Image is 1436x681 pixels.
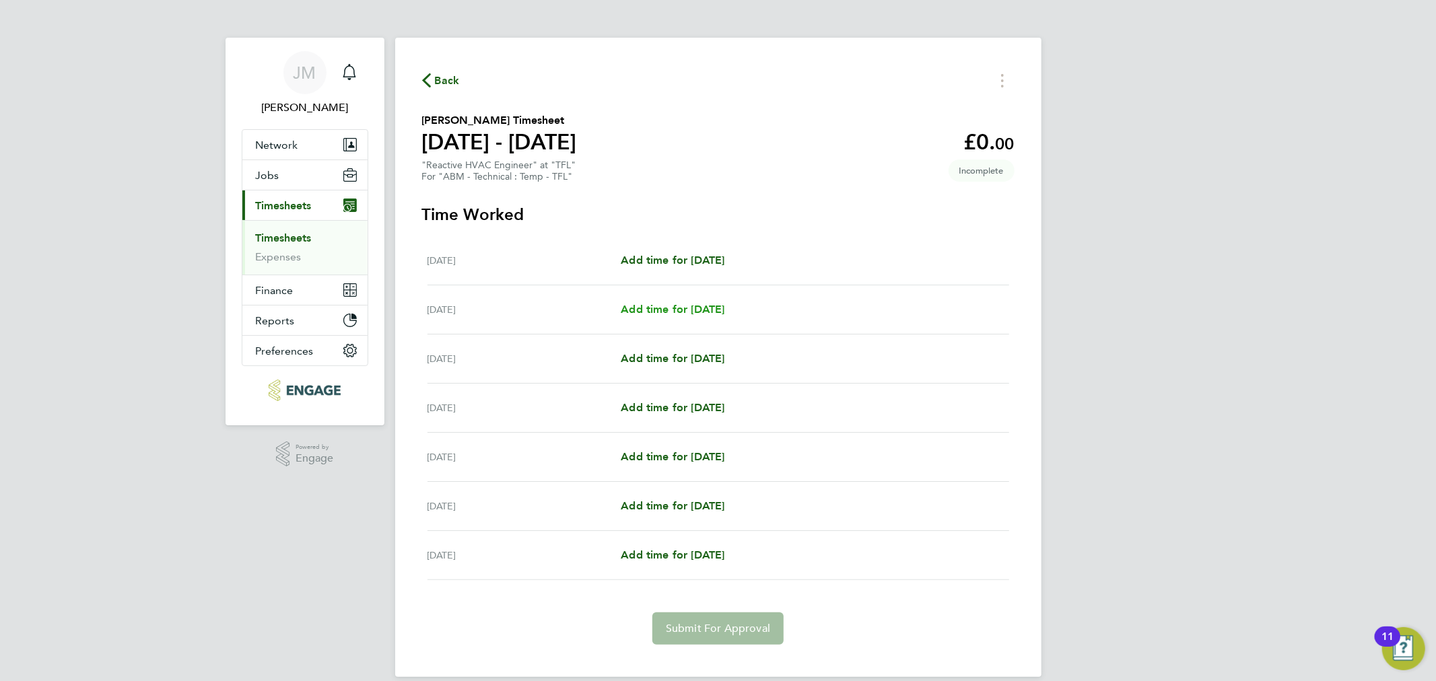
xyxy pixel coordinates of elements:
[256,231,312,244] a: Timesheets
[296,441,333,453] span: Powered by
[428,301,621,318] div: [DATE]
[242,130,368,159] button: Network
[256,199,312,212] span: Timesheets
[990,70,1015,91] button: Timesheets Menu
[242,275,368,305] button: Finance
[242,220,368,275] div: Timesheets
[256,284,294,297] span: Finance
[226,38,384,425] nav: Main navigation
[964,129,1015,155] app-decimal: £0.
[242,100,368,116] span: Junior Muya
[422,72,460,89] button: Back
[269,380,341,401] img: txmrecruit-logo-retina.png
[621,252,724,268] a: Add time for [DATE]
[621,401,724,414] span: Add time for [DATE]
[428,449,621,465] div: [DATE]
[242,190,368,220] button: Timesheets
[621,449,724,465] a: Add time for [DATE]
[422,112,577,129] h2: [PERSON_NAME] Timesheet
[996,134,1015,153] span: 00
[1381,637,1394,654] div: 11
[242,160,368,190] button: Jobs
[256,314,295,327] span: Reports
[428,547,621,563] div: [DATE]
[256,250,302,263] a: Expenses
[242,380,368,401] a: Go to home page
[294,64,316,81] span: JM
[422,159,576,182] div: "Reactive HVAC Engineer" at "TFL"
[256,345,314,357] span: Preferences
[621,547,724,563] a: Add time for [DATE]
[428,351,621,367] div: [DATE]
[422,204,1015,225] h3: Time Worked
[621,352,724,365] span: Add time for [DATE]
[428,252,621,268] div: [DATE]
[621,499,724,512] span: Add time for [DATE]
[296,453,333,464] span: Engage
[428,400,621,416] div: [DATE]
[422,171,576,182] div: For "ABM - Technical : Temp - TFL"
[242,306,368,335] button: Reports
[621,548,724,561] span: Add time for [DATE]
[621,351,724,367] a: Add time for [DATE]
[256,169,279,182] span: Jobs
[242,51,368,116] a: JM[PERSON_NAME]
[949,159,1015,182] span: This timesheet is Incomplete.
[428,498,621,514] div: [DATE]
[435,73,460,89] span: Back
[621,301,724,318] a: Add time for [DATE]
[621,498,724,514] a: Add time for [DATE]
[621,450,724,463] span: Add time for [DATE]
[621,303,724,316] span: Add time for [DATE]
[1382,627,1425,670] button: Open Resource Center, 11 new notifications
[256,139,298,151] span: Network
[621,400,724,416] a: Add time for [DATE]
[422,129,577,155] h1: [DATE] - [DATE]
[242,336,368,365] button: Preferences
[621,254,724,266] span: Add time for [DATE]
[276,441,333,467] a: Powered byEngage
